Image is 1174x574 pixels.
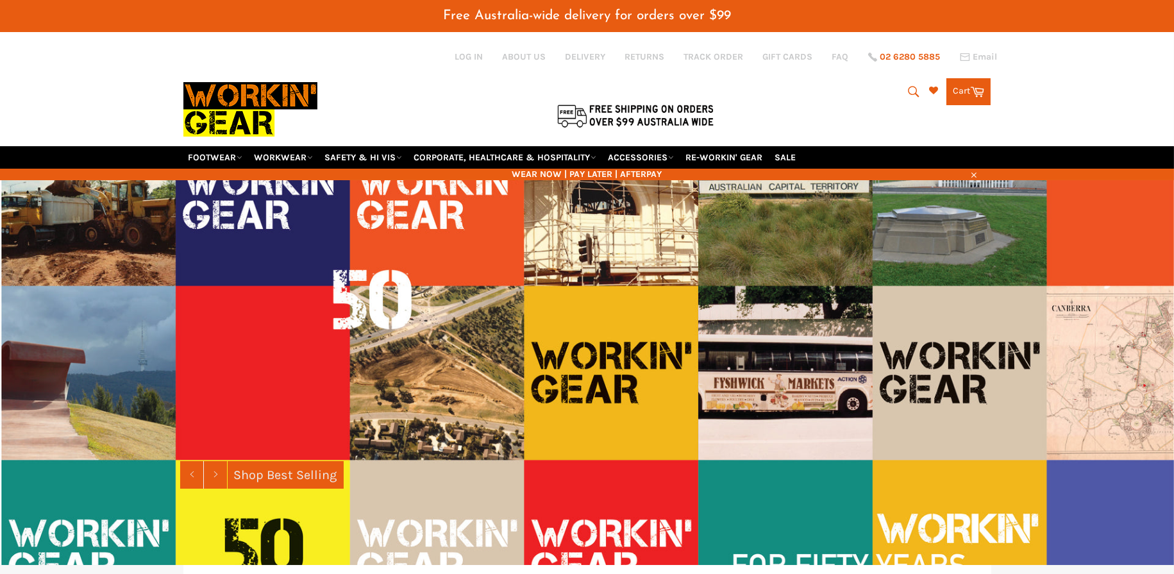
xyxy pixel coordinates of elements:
img: Workin Gear leaders in Workwear, Safety Boots, PPE, Uniforms. Australia's No.1 in Workwear [183,73,317,146]
a: RE-WORKIN' GEAR [681,146,768,169]
a: FAQ [832,51,849,63]
a: 02 6280 5885 [868,53,941,62]
a: ACCESSORIES [603,146,679,169]
span: WEAR NOW | PAY LATER | AFTERPAY [183,168,991,180]
a: RETURNS [625,51,665,63]
span: Free Australia-wide delivery for orders over $99 [443,9,731,22]
a: WORKWEAR [249,146,318,169]
a: SALE [770,146,801,169]
a: Email [960,52,998,62]
a: FOOTWEAR [183,146,247,169]
a: Shop Best Selling [228,461,344,489]
span: Email [973,53,998,62]
a: TRACK ORDER [684,51,744,63]
img: Flat $9.95 shipping Australia wide [555,102,716,129]
a: Log in [455,51,483,62]
a: DELIVERY [566,51,606,63]
a: GIFT CARDS [763,51,813,63]
a: ABOUT US [503,51,546,63]
a: CORPORATE, HEALTHCARE & HOSPITALITY [409,146,601,169]
a: SAFETY & HI VIS [320,146,407,169]
span: 02 6280 5885 [880,53,941,62]
a: Cart [946,78,991,105]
